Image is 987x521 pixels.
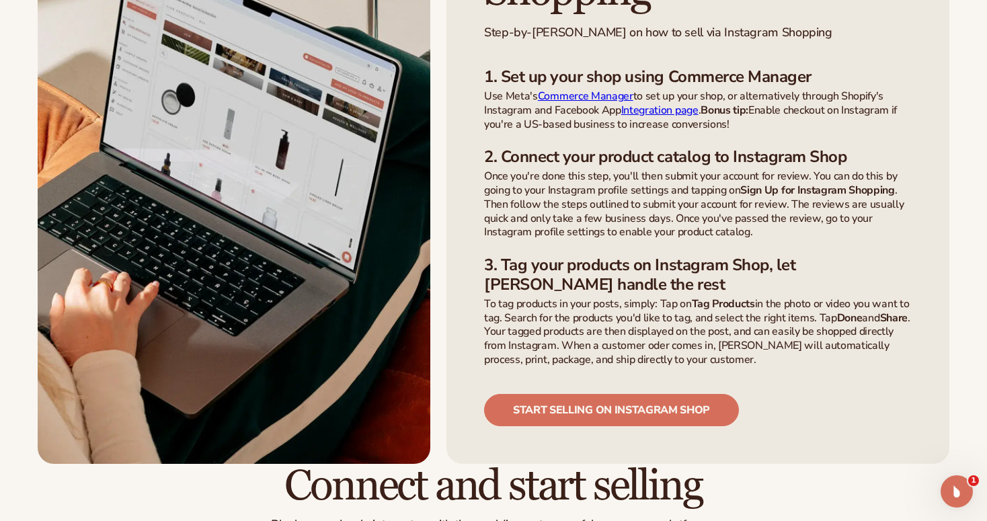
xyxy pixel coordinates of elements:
strong: Done [837,311,863,325]
strong: Sign Up for Instagram Shopping [740,183,894,198]
a: Start selling on instagram shop [484,394,739,426]
strong: Share [880,311,908,325]
h2: Connect and start selling [38,464,949,509]
a: Commerce Manager [538,89,633,104]
a: Integration page [621,103,699,118]
strong: Bonus tip: [701,103,748,118]
p: To tag products in your posts, simply: Tap on in the photo or video you want to tag. Search for t... [484,297,912,367]
span: 1 [968,475,979,486]
p: Use Meta's to set up your shop, or alternatively through Shopify's Instagram and Facebook App . E... [484,89,912,131]
p: Step-by-[PERSON_NAME] on how to sell via Instagram Shopping [484,25,864,40]
p: Once you're done this step, you'll then submit your account for review. You can do this by going ... [484,169,912,239]
h3: 2. Connect your product catalog to Instagram Shop [484,147,912,167]
strong: Tag Products [692,296,755,311]
h3: 3. Tag your products on Instagram Shop, let [PERSON_NAME] handle the rest [484,255,912,294]
iframe: Intercom live chat [941,475,973,508]
h3: 1. Set up your shop using Commerce Manager [484,67,912,87]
